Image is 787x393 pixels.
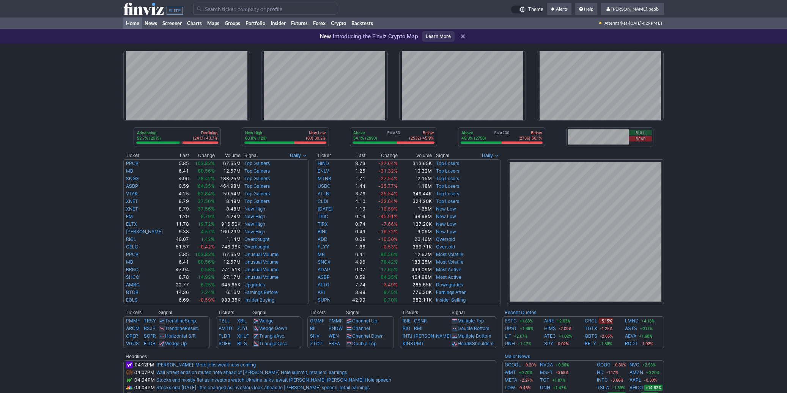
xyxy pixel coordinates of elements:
[630,369,643,376] a: AMZN
[184,17,205,29] a: Charts
[318,244,329,250] a: FLYY
[353,130,434,141] div: SMA50
[398,159,432,167] td: 313.65K
[318,160,329,166] a: HIND
[505,325,517,332] a: UPST
[244,176,270,181] a: Top Gainers
[343,228,366,236] td: 0.49
[290,152,301,159] span: Daily
[436,221,456,227] a: New Low
[126,236,136,242] a: RIGL
[259,341,288,346] a: TriangleDesc.
[378,168,398,174] span: -31.32%
[126,244,138,250] a: CELC
[198,244,215,250] span: -0.42%
[318,274,330,280] a: ASBP
[436,229,456,234] a: New Low
[436,191,459,196] a: Top Losers
[329,341,340,346] a: FSEA
[310,341,323,346] a: ZTOP
[505,384,515,391] a: LOW
[398,182,432,190] td: 1.18M
[597,384,609,391] a: TSLA
[222,17,243,29] a: Groups
[215,159,241,167] td: 67.65M
[259,318,274,324] a: Wedge
[505,369,516,376] a: WMT
[436,168,459,174] a: Top Losers
[518,135,542,141] p: (2766) 50.1%
[318,229,326,234] a: BINI
[126,214,133,219] a: EM
[318,198,328,204] a: CLDI
[215,213,241,220] td: 4.28M
[547,3,571,15] a: Alerts
[409,135,434,141] p: (2532) 45.9%
[398,228,432,236] td: 9.06M
[126,325,140,331] a: ARCM
[259,325,287,331] a: Wedge Down
[244,297,274,303] a: Insider Buying
[172,243,189,251] td: 51.57
[378,229,398,234] span: -16.72%
[597,369,604,376] a: HD
[126,183,138,189] a: ASBP
[436,206,456,212] a: New Low
[343,152,366,159] th: Last
[505,376,517,384] a: META
[156,377,391,383] a: Stocks end mostly flat as investors watch Ukraine talks, await [PERSON_NAME] [PERSON_NAME] Hole s...
[198,198,215,204] span: 37.56%
[198,191,215,196] span: 62.84%
[172,236,189,243] td: 40.07
[244,274,279,280] a: Unusual Volume
[630,384,643,391] a: SHCO
[215,175,241,182] td: 183.25M
[215,220,241,228] td: 916.50K
[403,341,413,346] a: KINS
[629,17,663,29] span: [DATE] 4:29 PM ET
[505,317,517,325] a: ESTC
[137,130,161,135] p: Advancing
[126,318,140,324] a: PMMF
[597,376,608,384] a: INTC
[436,259,463,265] a: Most Volatile
[398,190,432,198] td: 349.44K
[245,130,267,135] p: New High
[219,318,230,324] a: TBLL
[237,341,247,346] a: BILS
[414,341,424,346] a: PMT
[201,236,215,242] span: 1.42%
[398,243,432,251] td: 369.71K
[458,318,484,324] a: Multiple Top
[318,168,329,174] a: ENLV
[343,182,366,190] td: 1.44
[288,17,310,29] a: Futures
[244,267,279,272] a: Unusual Volume
[215,167,241,175] td: 12.67M
[244,229,265,234] a: New High
[329,318,343,324] a: PMMF
[318,191,329,196] a: ATLN
[215,205,241,213] td: 8.48M
[244,198,270,204] a: Top Gainers
[461,135,486,141] p: 49.9% (2756)
[172,175,189,182] td: 4.96
[198,176,215,181] span: 78.42%
[343,236,366,243] td: 0.09
[310,318,324,324] a: GMMF
[378,206,398,212] span: -19.59%
[315,152,343,159] th: Ticker
[540,376,549,384] a: TGT
[172,190,189,198] td: 4.25
[244,259,279,265] a: Unusual Volume
[172,152,189,159] th: Last
[244,282,265,288] a: Upgrades
[625,317,639,325] a: LMND
[193,130,217,135] p: Declining
[318,236,327,242] a: ADD
[126,341,139,346] a: VGUS
[245,135,267,141] p: 60.8% (129)
[193,135,217,141] p: (2417) 43.7%
[126,160,139,166] a: PPCB
[511,5,543,14] a: Theme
